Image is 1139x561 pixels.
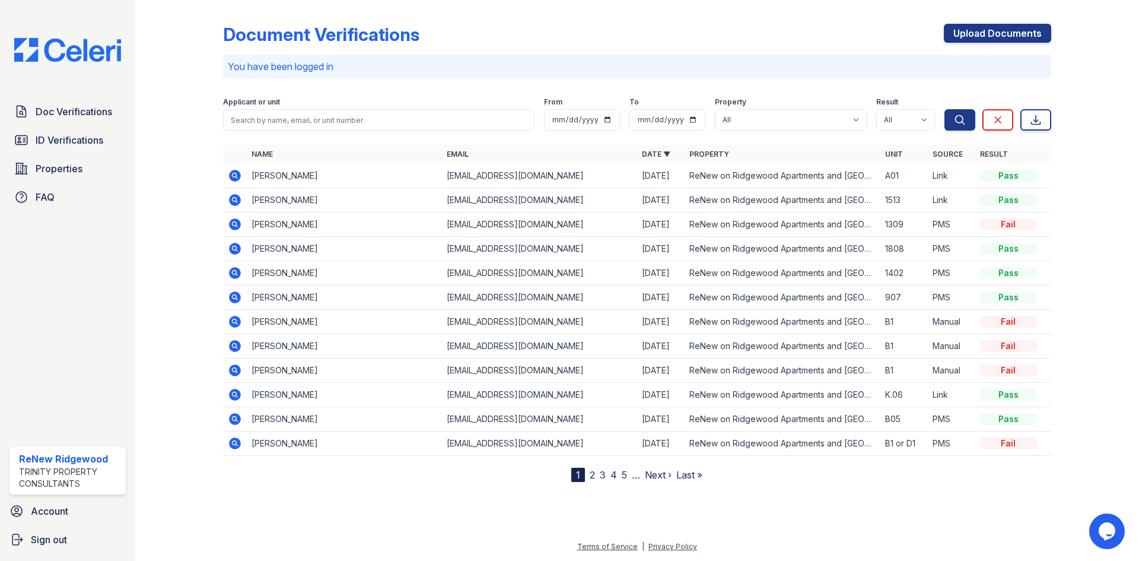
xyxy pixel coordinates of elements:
td: [EMAIL_ADDRESS][DOMAIN_NAME] [442,383,637,407]
a: 4 [610,469,617,481]
a: Result [980,150,1008,159]
td: [DATE] [637,407,685,432]
div: Fail [980,316,1037,328]
td: ReNew on Ridgewood Apartments and [GEOGRAPHIC_DATA] [685,286,880,310]
td: [PERSON_NAME] [247,286,442,310]
td: [PERSON_NAME] [247,359,442,383]
label: Result [876,97,898,107]
td: PMS [928,261,975,286]
a: Name [252,150,273,159]
a: Last » [676,469,702,481]
div: Fail [980,218,1037,230]
td: [DATE] [637,432,685,456]
div: Document Verifications [223,24,419,45]
span: Account [31,504,68,518]
label: Applicant or unit [223,97,280,107]
td: [DATE] [637,188,685,213]
div: Pass [980,243,1037,255]
a: Doc Verifications [9,100,126,123]
td: ReNew on Ridgewood Apartments and [GEOGRAPHIC_DATA] [685,213,880,237]
div: Pass [980,413,1037,425]
td: 907 [880,286,928,310]
td: [EMAIL_ADDRESS][DOMAIN_NAME] [442,310,637,334]
td: 1402 [880,261,928,286]
a: ID Verifications [9,128,126,152]
td: [EMAIL_ADDRESS][DOMAIN_NAME] [442,407,637,432]
div: 1 [571,468,585,482]
a: Properties [9,157,126,180]
td: ReNew on Ridgewood Apartments and [GEOGRAPHIC_DATA] [685,164,880,188]
div: Pass [980,389,1037,401]
td: 1309 [880,213,928,237]
td: [PERSON_NAME] [247,334,442,359]
label: From [544,97,562,107]
div: Trinity Property Consultants [19,466,121,490]
td: [PERSON_NAME] [247,407,442,432]
td: 1808 [880,237,928,261]
td: [DATE] [637,261,685,286]
td: PMS [928,237,975,261]
td: Manual [928,334,975,359]
td: Manual [928,310,975,334]
div: Fail [980,340,1037,352]
td: B1 [880,310,928,334]
td: [EMAIL_ADDRESS][DOMAIN_NAME] [442,164,637,188]
td: [EMAIL_ADDRESS][DOMAIN_NAME] [442,188,637,213]
td: [EMAIL_ADDRESS][DOMAIN_NAME] [442,261,637,286]
a: 2 [590,469,595,481]
a: Email [447,150,469,159]
a: Account [5,499,131,523]
td: [PERSON_NAME] [247,383,442,407]
td: ReNew on Ridgewood Apartments and [GEOGRAPHIC_DATA] [685,407,880,432]
td: ReNew on Ridgewood Apartments and [GEOGRAPHIC_DATA] [685,188,880,213]
td: [EMAIL_ADDRESS][DOMAIN_NAME] [442,286,637,310]
a: Privacy Policy [648,542,697,551]
a: 3 [600,469,606,481]
td: [DATE] [637,310,685,334]
td: [DATE] [637,334,685,359]
span: Sign out [31,533,67,547]
td: ReNew on Ridgewood Apartments and [GEOGRAPHIC_DATA] [685,432,880,456]
a: Date ▼ [642,150,670,159]
td: [DATE] [637,164,685,188]
td: [DATE] [637,383,685,407]
td: ReNew on Ridgewood Apartments and [GEOGRAPHIC_DATA] [685,359,880,383]
a: Terms of Service [577,542,638,551]
td: [DATE] [637,237,685,261]
td: A01 [880,164,928,188]
div: Fail [980,438,1037,449]
a: Next › [645,469,672,481]
td: [PERSON_NAME] [247,188,442,213]
td: [PERSON_NAME] [247,237,442,261]
td: [PERSON_NAME] [247,261,442,286]
td: Link [928,188,975,213]
span: FAQ [36,190,55,204]
div: Pass [980,194,1037,206]
td: [EMAIL_ADDRESS][DOMAIN_NAME] [442,359,637,383]
td: B1 [880,334,928,359]
td: [EMAIL_ADDRESS][DOMAIN_NAME] [442,334,637,359]
td: PMS [928,213,975,237]
td: [EMAIL_ADDRESS][DOMAIN_NAME] [442,213,637,237]
a: Sign out [5,528,131,552]
td: [PERSON_NAME] [247,213,442,237]
td: Link [928,164,975,188]
div: Pass [980,170,1037,182]
td: 1513 [880,188,928,213]
p: You have been logged in [228,59,1046,74]
span: … [632,468,640,482]
td: [PERSON_NAME] [247,310,442,334]
div: Fail [980,365,1037,376]
td: [DATE] [637,213,685,237]
td: K.06 [880,383,928,407]
div: Pass [980,291,1037,303]
img: CE_Logo_Blue-a8612792a0a2168367f1c8372b55b34899dd931a85d93a1a3d3e32e68fde9ad4.png [5,38,131,62]
a: Upload Documents [944,24,1051,43]
td: Link [928,383,975,407]
td: ReNew on Ridgewood Apartments and [GEOGRAPHIC_DATA] [685,261,880,286]
span: ID Verifications [36,133,103,147]
td: B1 [880,359,928,383]
td: [PERSON_NAME] [247,432,442,456]
td: ReNew on Ridgewood Apartments and [GEOGRAPHIC_DATA] [685,310,880,334]
td: ReNew on Ridgewood Apartments and [GEOGRAPHIC_DATA] [685,237,880,261]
